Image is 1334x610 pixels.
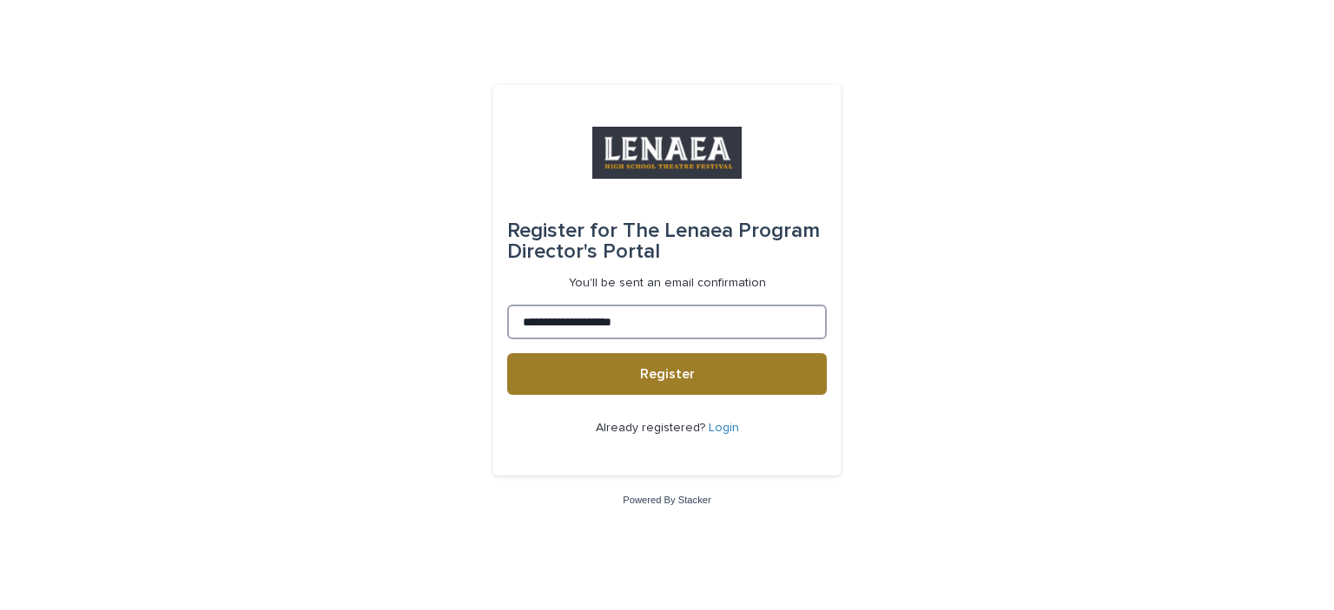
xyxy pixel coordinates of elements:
[623,495,710,505] a: Powered By Stacker
[507,353,827,395] button: Register
[507,220,617,241] span: Register for
[640,367,695,381] span: Register
[596,422,709,434] span: Already registered?
[709,422,739,434] a: Login
[569,276,766,291] p: You'll be sent an email confirmation
[507,207,827,276] div: The Lenaea Program Director's Portal
[592,127,742,179] img: 3TRreipReCSEaaZc33pQ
